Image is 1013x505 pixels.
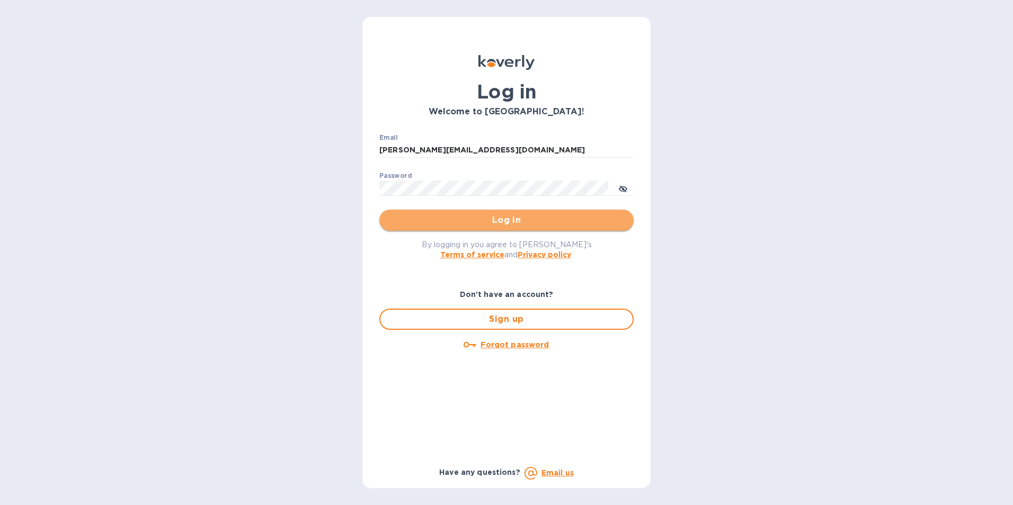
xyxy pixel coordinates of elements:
[379,309,634,330] button: Sign up
[388,214,625,227] span: Log in
[379,134,398,141] label: Email
[478,55,535,70] img: Koverly
[379,210,634,231] button: Log in
[439,468,520,476] b: Have any questions?
[481,340,549,349] u: Forgot password
[440,250,504,259] a: Terms of service
[460,290,554,299] b: Don't have an account?
[518,250,571,259] a: Privacy policy
[389,313,624,326] span: Sign up
[379,80,634,103] h1: Log in
[422,240,592,259] span: By logging in you agree to [PERSON_NAME]'s and .
[541,468,574,477] a: Email us
[379,142,634,158] input: Enter email address
[379,173,412,179] label: Password
[612,177,634,199] button: toggle password visibility
[379,107,634,117] h3: Welcome to [GEOGRAPHIC_DATA]!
